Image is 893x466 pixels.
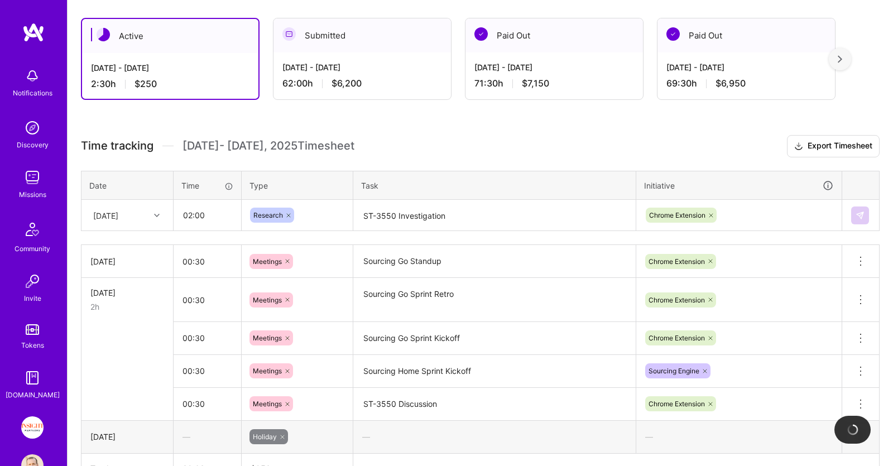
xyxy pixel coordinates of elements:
[6,389,60,401] div: [DOMAIN_NAME]
[522,78,549,89] span: $7,150
[354,246,635,277] textarea: Sourcing Go Standup
[174,285,241,315] input: HH:MM
[90,256,164,267] div: [DATE]
[474,78,634,89] div: 71:30 h
[15,243,50,254] div: Community
[174,356,241,386] input: HH:MM
[253,367,282,375] span: Meetings
[282,27,296,41] img: Submitted
[253,211,283,219] span: Research
[181,180,233,191] div: Time
[716,78,746,89] span: $6,950
[17,139,49,151] div: Discovery
[19,189,46,200] div: Missions
[21,339,44,351] div: Tokens
[253,334,282,342] span: Meetings
[666,61,826,73] div: [DATE] - [DATE]
[644,179,834,192] div: Initiative
[91,62,249,74] div: [DATE] - [DATE]
[21,416,44,439] img: Insight Partners: Data & AI - Sourcing
[353,171,636,200] th: Task
[21,65,44,87] img: bell
[26,324,39,335] img: tokens
[90,431,164,443] div: [DATE]
[666,78,826,89] div: 69:30 h
[253,400,282,408] span: Meetings
[282,61,442,73] div: [DATE] - [DATE]
[174,247,241,276] input: HH:MM
[81,171,174,200] th: Date
[649,400,705,408] span: Chrome Extension
[354,279,635,321] textarea: Sourcing Go Sprint Retro
[649,334,705,342] span: Chrome Extension
[847,424,859,436] img: loading
[81,139,153,153] span: Time tracking
[787,135,880,157] button: Export Timesheet
[851,206,870,224] div: null
[22,22,45,42] img: logo
[649,257,705,266] span: Chrome Extension
[21,166,44,189] img: teamwork
[174,200,241,230] input: HH:MM
[19,216,46,243] img: Community
[13,87,52,99] div: Notifications
[18,416,46,439] a: Insight Partners: Data & AI - Sourcing
[666,27,680,41] img: Paid Out
[91,78,249,90] div: 2:30 h
[649,296,705,304] span: Chrome Extension
[332,78,362,89] span: $6,200
[657,18,835,52] div: Paid Out
[649,211,705,219] span: Chrome Extension
[794,141,803,152] i: icon Download
[253,296,282,304] span: Meetings
[242,171,353,200] th: Type
[90,287,164,299] div: [DATE]
[174,389,241,419] input: HH:MM
[253,433,277,441] span: Holiday
[174,323,241,353] input: HH:MM
[21,117,44,139] img: discovery
[24,292,41,304] div: Invite
[93,209,118,221] div: [DATE]
[353,422,636,451] div: —
[174,422,241,451] div: —
[354,323,635,354] textarea: Sourcing Go Sprint Kickoff
[90,301,164,313] div: 2h
[183,139,354,153] span: [DATE] - [DATE] , 2025 Timesheet
[354,389,635,420] textarea: ST-3550 Discussion
[282,78,442,89] div: 62:00 h
[649,367,699,375] span: Sourcing Engine
[154,213,160,218] i: icon Chevron
[21,367,44,389] img: guide book
[21,270,44,292] img: Invite
[856,211,865,220] img: Submit
[354,356,635,387] textarea: Sourcing Home Sprint Kickoff
[82,19,258,53] div: Active
[636,422,842,451] div: —
[253,257,282,266] span: Meetings
[474,61,634,73] div: [DATE] - [DATE]
[465,18,643,52] div: Paid Out
[354,201,635,230] textarea: ST-3550 Investigation
[97,28,110,41] img: Active
[273,18,451,52] div: Submitted
[838,55,842,63] img: right
[135,78,157,90] span: $250
[474,27,488,41] img: Paid Out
